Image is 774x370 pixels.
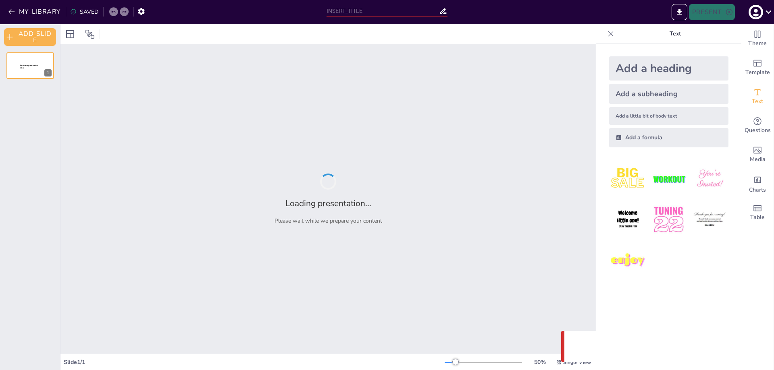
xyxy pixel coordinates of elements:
[650,160,687,198] img: 2.jpeg
[741,24,774,53] div: Change the overall theme
[587,342,742,351] p: Something went wrong with the request. (CORS)
[748,39,767,48] span: Theme
[275,217,382,225] p: Please wait while we prepare your content
[609,84,728,104] div: Add a subheading
[617,24,733,43] p: Text
[6,5,64,18] button: MY_LIBRARY
[530,358,549,366] div: 50 %
[609,56,728,81] div: Add a heading
[327,5,439,17] input: INSERT_TITLE
[741,198,774,227] div: Add a table
[691,160,728,198] img: 3.jpeg
[609,201,647,238] img: 4.jpeg
[70,8,98,16] div: SAVED
[650,201,687,238] img: 5.jpeg
[609,160,647,198] img: 1.jpeg
[741,140,774,169] div: Add images, graphics, shapes or video
[741,169,774,198] div: Add charts and graphs
[689,4,735,20] button: PRESENT
[741,111,774,140] div: Get real-time input from your audience
[609,242,647,279] img: 7.jpeg
[745,126,771,135] span: Questions
[741,82,774,111] div: Add text boxes
[4,28,56,46] button: ADD_SLIDE
[749,186,766,194] span: Charts
[6,52,54,79] div: 1
[750,213,765,222] span: Table
[85,29,95,39] span: Position
[285,198,371,209] h2: Loading presentation...
[750,155,766,164] span: Media
[20,64,38,69] span: Sendsteps presentation editor
[672,4,687,20] button: EXPORT_TO_POWERPOINT
[752,97,763,106] span: Text
[741,53,774,82] div: Add ready made slides
[64,28,77,41] div: Layout
[609,107,728,125] div: Add a little bit of body text
[691,201,728,238] img: 6.jpeg
[609,128,728,147] div: Add a formula
[745,68,770,77] span: Template
[44,69,52,76] div: 1
[64,358,445,366] div: Slide 1 / 1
